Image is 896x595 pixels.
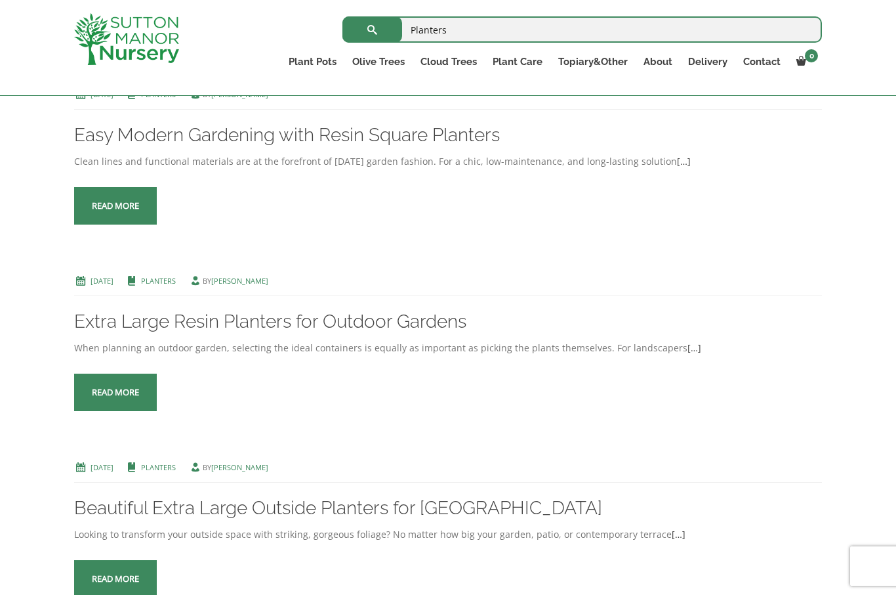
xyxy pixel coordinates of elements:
[74,13,179,65] img: logo
[189,462,268,472] span: by
[141,462,176,472] a: Planters
[189,89,268,99] span: by
[413,53,485,71] a: Cloud Trees
[91,462,113,472] a: [DATE]
[680,53,735,71] a: Delivery
[805,49,818,62] span: 0
[74,187,157,225] a: Read more
[636,53,680,71] a: About
[485,53,550,71] a: Plant Care
[788,53,822,71] a: 0
[281,53,344,71] a: Plant Pots
[74,311,466,332] a: Extra Large Resin Planters for Outdoor Gardens
[211,462,268,472] a: [PERSON_NAME]
[74,154,822,169] div: Clean lines and functional materials are at the forefront of [DATE] garden fashion. For a chic, l...
[74,374,157,411] a: Read more
[141,276,176,286] a: Planters
[344,53,413,71] a: Olive Trees
[735,53,788,71] a: Contact
[677,155,691,167] a: […]
[74,124,500,146] a: Easy Modern Gardening with Resin Square Planters
[74,340,822,356] div: When planning an outdoor garden, selecting the ideal containers is equally as important as pickin...
[211,276,268,286] a: [PERSON_NAME]
[672,528,685,540] a: […]
[74,497,602,519] a: Beautiful Extra Large Outside Planters for [GEOGRAPHIC_DATA]
[550,53,636,71] a: Topiary&Other
[189,276,268,286] span: by
[687,342,701,354] a: […]
[91,276,113,286] a: [DATE]
[342,16,822,43] input: Search...
[74,527,822,542] div: Looking to transform your outside space with striking, gorgeous foliage? No matter how big your g...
